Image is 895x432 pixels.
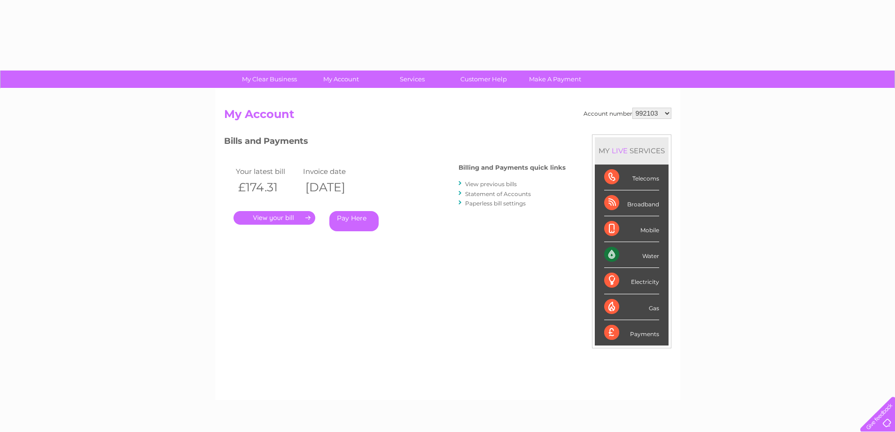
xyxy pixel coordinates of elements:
th: £174.31 [233,178,301,197]
a: Customer Help [445,71,522,88]
div: Gas [604,294,659,320]
div: Water [604,242,659,268]
h3: Bills and Payments [224,134,566,151]
a: My Clear Business [231,71,308,88]
a: . [233,211,315,225]
a: My Account [302,71,380,88]
a: Services [374,71,451,88]
div: Payments [604,320,659,346]
a: Make A Payment [516,71,594,88]
th: [DATE] [301,178,368,197]
h4: Billing and Payments quick links [459,164,566,171]
div: Mobile [604,216,659,242]
a: Pay Here [329,211,379,231]
a: View previous bills [465,181,517,188]
div: Electricity [604,268,659,294]
div: Broadband [604,190,659,216]
h2: My Account [224,108,671,126]
td: Your latest bill [233,165,301,178]
td: Invoice date [301,165,368,178]
a: Statement of Accounts [465,190,531,197]
div: Telecoms [604,165,659,190]
a: Paperless bill settings [465,200,526,207]
div: MY SERVICES [595,137,669,164]
div: LIVE [610,146,630,155]
div: Account number [584,108,671,119]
